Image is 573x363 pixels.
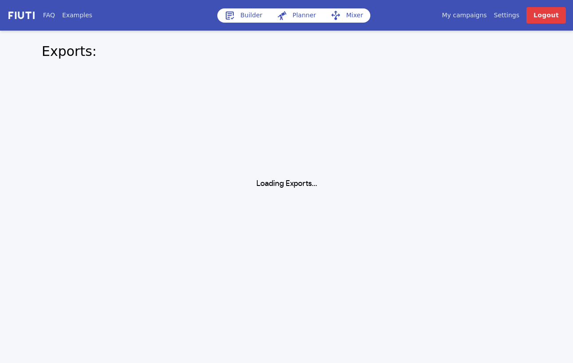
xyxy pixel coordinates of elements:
a: FAQ [43,11,55,20]
img: f731f27.png [7,10,36,20]
h1: Loading Exports... [31,178,542,189]
a: Logout [526,7,566,24]
div: Exports: [31,31,542,72]
a: Mixer [323,8,370,23]
a: My campaigns [442,11,487,20]
a: Builder [217,8,270,23]
a: Planner [270,8,323,23]
a: Examples [62,11,92,20]
a: Settings [494,11,519,20]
